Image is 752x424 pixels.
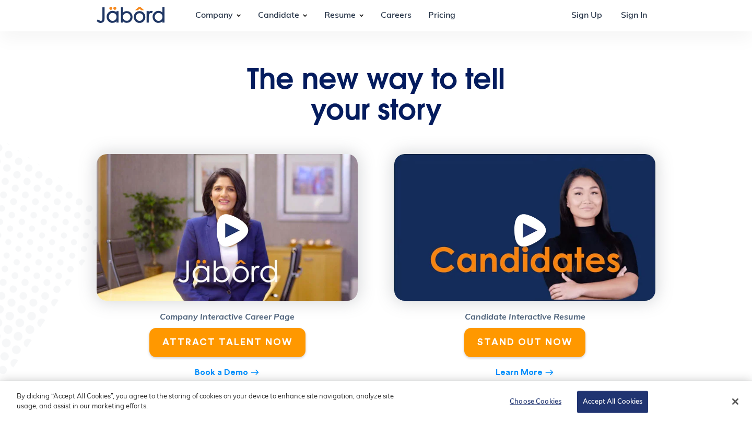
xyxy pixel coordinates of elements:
div: Resume [316,2,364,30]
img: Jabord [97,7,164,23]
a: Careers [372,2,420,30]
a: Sign In [613,2,655,30]
p: By clicking “Accept All Cookies”, you agree to the storing of cookies on your device to enhance s... [17,392,414,412]
img: Company Career Page [97,154,358,301]
h1: The new way to tell your story [232,67,520,129]
div: Book a Demo [195,366,248,379]
button: Close [724,390,747,413]
div: east [250,366,260,380]
a: open lightbox [394,154,655,301]
a: Book a Demoeast [195,366,260,380]
a: ATTRACT TALENT NOW [149,328,305,357]
img: Play Button [512,213,551,253]
a: Learn Moreeast [496,366,554,380]
img: Candidate Thumbnail [394,154,655,301]
a: open lightbox [97,154,358,301]
button: Accept All Cookies [577,391,648,413]
div: Candidate [250,2,308,30]
div: Company [187,2,241,30]
div: east [545,366,554,380]
div: Learn More [496,366,543,379]
h5: Company Interactive Career Page [97,311,358,324]
a: Sign Up [563,2,610,30]
img: Play Button [214,213,254,253]
button: Choose Cookies [503,392,568,413]
div: ATTRACT TALENT NOW [162,336,292,348]
a: STAND OUT NOW [464,328,585,357]
div: STAND OUT NOW [477,336,572,348]
a: Pricing [420,2,464,30]
h5: Candidate Interactive Resume [394,311,655,324]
